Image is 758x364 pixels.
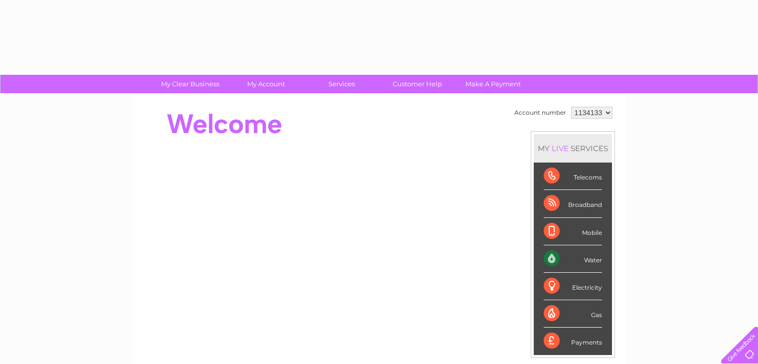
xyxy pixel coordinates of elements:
[544,328,602,355] div: Payments
[149,75,231,93] a: My Clear Business
[544,218,602,245] div: Mobile
[544,163,602,190] div: Telecoms
[544,300,602,328] div: Gas
[225,75,307,93] a: My Account
[512,104,569,121] td: Account number
[550,144,571,153] div: LIVE
[534,134,612,163] div: MY SERVICES
[452,75,534,93] a: Make A Payment
[544,190,602,217] div: Broadband
[376,75,458,93] a: Customer Help
[544,245,602,273] div: Water
[544,273,602,300] div: Electricity
[301,75,383,93] a: Services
